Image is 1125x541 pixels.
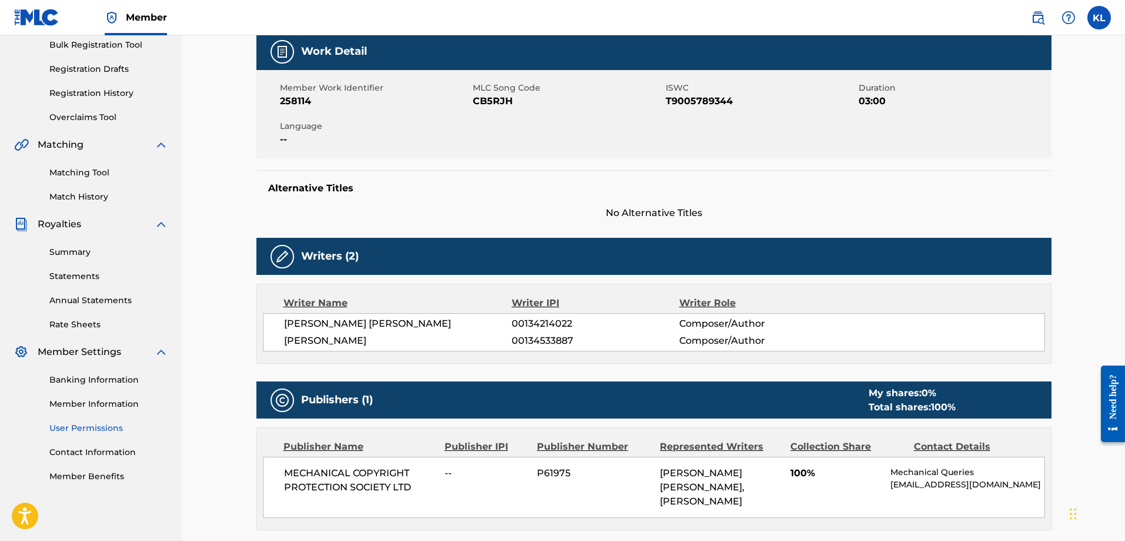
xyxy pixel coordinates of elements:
[14,138,29,152] img: Matching
[14,345,28,359] img: Member Settings
[275,393,289,407] img: Publishers
[890,466,1044,479] p: Mechanical Queries
[275,45,289,59] img: Work Detail
[38,138,84,152] span: Matching
[859,94,1049,108] span: 03:00
[537,466,651,480] span: P61975
[283,296,512,310] div: Writer Name
[49,191,168,203] a: Match History
[301,250,359,263] h5: Writers (2)
[922,387,936,399] span: 0 %
[1092,357,1125,452] iframe: Resource Center
[473,82,663,94] span: MLC Song Code
[49,270,168,283] a: Statements
[38,345,121,359] span: Member Settings
[512,296,679,310] div: Writer IPI
[154,138,168,152] img: expand
[38,217,81,231] span: Royalties
[49,446,168,459] a: Contact Information
[1066,484,1125,541] iframe: Chat Widget
[890,479,1044,491] p: [EMAIL_ADDRESS][DOMAIN_NAME]
[914,440,1028,454] div: Contact Details
[445,466,528,480] span: --
[445,440,528,454] div: Publisher IPI
[537,440,651,454] div: Publisher Number
[660,440,782,454] div: Represented Writers
[280,82,470,94] span: Member Work Identifier
[49,318,168,331] a: Rate Sheets
[666,82,856,94] span: ISWC
[49,111,168,124] a: Overclaims Tool
[512,317,679,331] span: 00134214022
[679,334,832,348] span: Composer/Author
[301,393,373,407] h5: Publishers (1)
[1026,6,1050,29] a: Public Search
[49,470,168,483] a: Member Benefits
[931,401,956,413] span: 100 %
[859,82,1049,94] span: Duration
[660,467,745,507] span: [PERSON_NAME] [PERSON_NAME], [PERSON_NAME]
[869,400,956,414] div: Total shares:
[14,9,59,26] img: MLC Logo
[256,206,1051,220] span: No Alternative Titles
[679,296,832,310] div: Writer Role
[280,120,470,132] span: Language
[790,466,882,480] span: 100%
[49,294,168,307] a: Annual Statements
[280,132,470,147] span: --
[1066,484,1125,541] div: Chatwidget
[284,334,512,348] span: [PERSON_NAME]
[512,334,679,348] span: 00134533887
[301,45,367,58] h5: Work Detail
[105,11,119,25] img: Top Rightsholder
[284,317,512,331] span: [PERSON_NAME] [PERSON_NAME]
[666,94,856,108] span: T9005789344
[1061,11,1076,25] img: help
[473,94,663,108] span: CB5RJH
[49,422,168,434] a: User Permissions
[790,440,904,454] div: Collection Share
[14,217,28,231] img: Royalties
[1057,6,1080,29] div: Help
[126,11,167,24] span: Member
[284,466,436,494] span: MECHANICAL COPYRIGHT PROTECTION SOCIETY LTD
[283,440,436,454] div: Publisher Name
[49,246,168,258] a: Summary
[280,94,470,108] span: 258114
[268,182,1040,194] h5: Alternative Titles
[49,87,168,99] a: Registration History
[49,167,168,179] a: Matching Tool
[49,374,168,386] a: Banking Information
[1031,11,1045,25] img: search
[1087,6,1111,29] div: User Menu
[679,317,832,331] span: Composer/Author
[154,217,168,231] img: expand
[49,398,168,410] a: Member Information
[49,39,168,51] a: Bulk Registration Tool
[154,345,168,359] img: expand
[869,386,956,400] div: My shares:
[1070,496,1077,532] div: Slepen
[49,63,168,75] a: Registration Drafts
[275,250,289,264] img: Writers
